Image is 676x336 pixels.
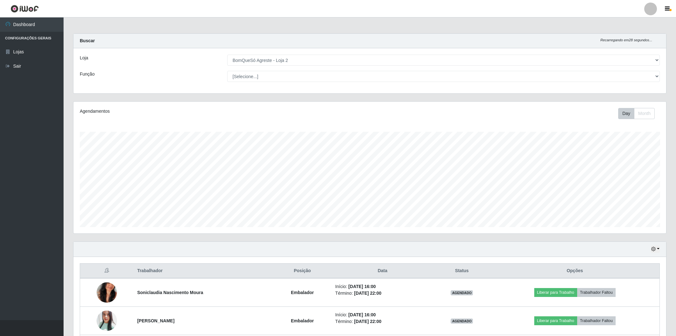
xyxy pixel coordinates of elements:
[97,274,117,311] img: 1715895130415.jpeg
[451,290,473,295] span: AGENDADO
[534,288,577,297] button: Liberar para Trabalho
[490,264,659,279] th: Opções
[354,291,381,296] time: [DATE] 22:00
[10,5,39,13] img: CoreUI Logo
[273,264,331,279] th: Posição
[634,108,655,119] button: Month
[291,318,314,323] strong: Embalador
[348,284,376,289] time: [DATE] 16:00
[291,290,314,295] strong: Embalador
[335,318,430,325] li: Término:
[133,264,273,279] th: Trabalhador
[354,319,381,324] time: [DATE] 22:00
[618,108,634,119] button: Day
[331,264,434,279] th: Data
[335,283,430,290] li: Início:
[577,316,616,325] button: Trabalhador Faltou
[434,264,490,279] th: Status
[80,108,316,115] div: Agendamentos
[137,290,203,295] strong: Soniclaudia Nascimento Moura
[80,55,88,61] label: Loja
[348,312,376,317] time: [DATE] 16:00
[335,312,430,318] li: Início:
[618,108,660,119] div: Toolbar with button groups
[600,38,652,42] i: Recarregando em 28 segundos...
[577,288,616,297] button: Trabalhador Faltou
[97,309,117,333] img: 1748729241814.jpeg
[137,318,174,323] strong: [PERSON_NAME]
[335,290,430,297] li: Término:
[80,38,95,43] strong: Buscar
[534,316,577,325] button: Liberar para Trabalho
[451,319,473,324] span: AGENDADO
[618,108,655,119] div: First group
[80,71,95,77] label: Função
